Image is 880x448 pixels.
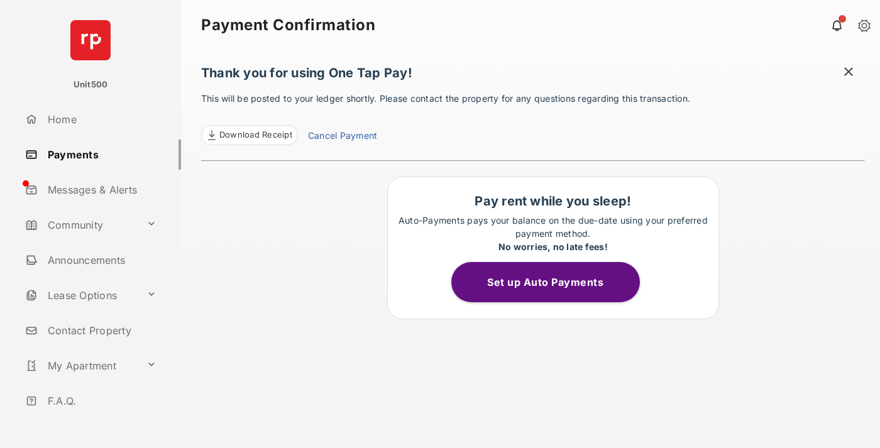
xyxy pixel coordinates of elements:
button: Set up Auto Payments [451,262,640,302]
div: No worries, no late fees! [394,240,712,253]
a: F.A.Q. [20,386,181,416]
a: Community [20,210,141,240]
a: Set up Auto Payments [451,276,655,288]
h1: Thank you for using One Tap Pay! [201,65,865,87]
p: Unit500 [74,79,108,91]
p: Auto-Payments pays your balance on the due-date using your preferred payment method. [394,214,712,253]
img: svg+xml;base64,PHN2ZyB4bWxucz0iaHR0cDovL3d3dy53My5vcmcvMjAwMC9zdmciIHdpZHRoPSI2NCIgaGVpZ2h0PSI2NC... [70,20,111,60]
a: Cancel Payment [308,129,377,145]
a: Contact Property [20,315,181,346]
span: Download Receipt [219,129,292,141]
a: Messages & Alerts [20,175,181,205]
h1: Pay rent while you sleep! [394,194,712,209]
a: Download Receipt [201,125,298,145]
a: Payments [20,139,181,170]
p: This will be posted to your ledger shortly. Please contact the property for any questions regardi... [201,92,865,145]
strong: Payment Confirmation [201,18,375,33]
a: Announcements [20,245,181,275]
a: Home [20,104,181,134]
a: Lease Options [20,280,141,310]
a: My Apartment [20,351,141,381]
